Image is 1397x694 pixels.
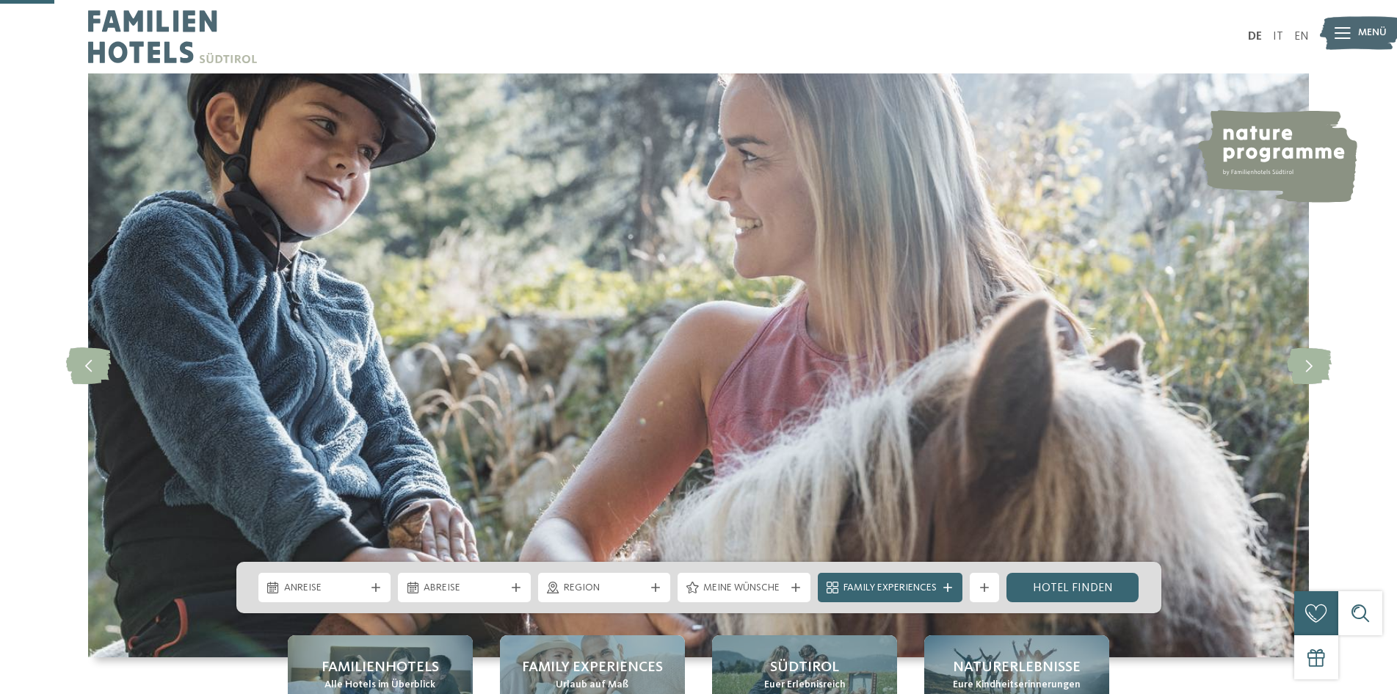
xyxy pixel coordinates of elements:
span: Meine Wünsche [703,581,785,596]
span: Südtirol [770,657,839,678]
img: Familienhotels Südtirol: The happy family places [88,73,1309,657]
a: IT [1273,31,1283,43]
span: Euer Erlebnisreich [764,678,846,693]
span: Eure Kindheitserinnerungen [953,678,1081,693]
a: EN [1294,31,1309,43]
a: Hotel finden [1006,573,1139,602]
span: Family Experiences [522,657,663,678]
span: Alle Hotels im Überblick [324,678,435,693]
span: Family Experiences [843,581,937,596]
span: Abreise [424,581,505,596]
span: Region [564,581,645,596]
span: Familienhotels [322,657,439,678]
span: Menü [1358,26,1387,40]
img: nature programme by Familienhotels Südtirol [1196,110,1357,203]
a: DE [1248,31,1262,43]
span: Anreise [284,581,366,596]
span: Urlaub auf Maß [556,678,628,693]
span: Naturerlebnisse [953,657,1081,678]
